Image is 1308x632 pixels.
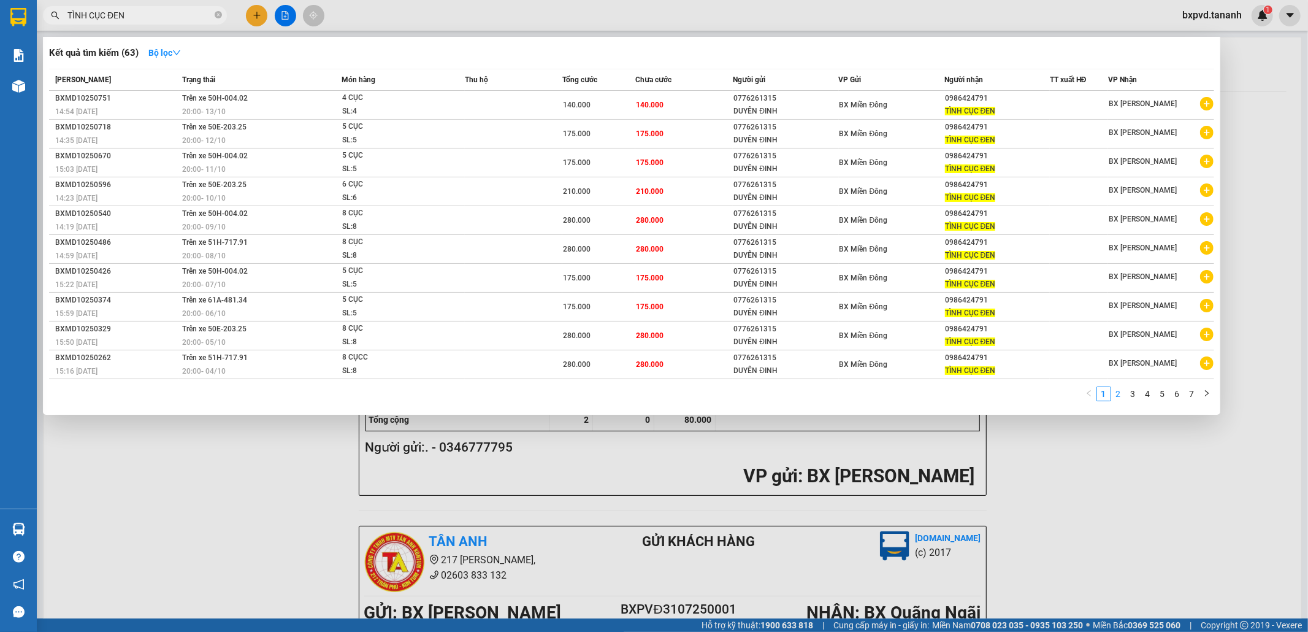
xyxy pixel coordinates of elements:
span: VP Nhận [1108,75,1137,84]
div: BXMD10250426 [55,265,178,278]
div: SL: 5 [342,134,434,147]
span: BX [PERSON_NAME] [1109,128,1177,137]
span: 175.000 [636,274,664,282]
li: 5 [1155,387,1170,401]
div: SL: 6 [342,191,434,205]
button: right [1199,387,1214,401]
span: 280.000 [563,245,591,253]
span: plus-circle [1200,356,1214,370]
div: SL: 5 [342,278,434,291]
span: plus-circle [1200,299,1214,312]
span: Tổng cước [562,75,597,84]
div: DUYÊN ĐINH [733,364,838,377]
span: BX [PERSON_NAME] [1109,215,1177,223]
a: 5 [1156,387,1169,401]
span: Trên xe 51H-717.91 [182,238,248,247]
span: Món hàng [342,75,375,84]
span: TÌNH CỤC ĐEN [945,136,996,144]
div: 0986424791 [945,323,1049,336]
span: 280.000 [563,216,591,225]
div: 0986424791 [945,179,1049,191]
span: plus-circle [1200,328,1214,341]
img: warehouse-icon [12,80,25,93]
span: BX Miền Đông [839,274,888,282]
span: 15:50 [DATE] [55,338,98,347]
div: DUYÊN ĐINH [733,336,838,349]
span: TÌNH CỤC ĐEN [945,251,996,260]
div: 5 CỤC [342,120,434,134]
span: BX Miền Đông [839,331,888,340]
span: TÌNH CỤC ĐEN [945,337,996,346]
span: BX [PERSON_NAME] [1109,359,1177,368]
span: 210.000 [563,187,591,196]
div: 0776261315 [733,352,838,364]
a: 4 [1141,387,1155,401]
span: 14:54 [DATE] [55,107,98,116]
img: logo-vxr [10,8,26,26]
span: BX [PERSON_NAME] [1109,330,1177,339]
span: TÌNH CỤC ĐEN [945,193,996,202]
span: BX [PERSON_NAME] [1109,272,1177,281]
div: 0986424791 [945,121,1049,134]
span: 175.000 [636,303,664,311]
div: BXMD10250540 [55,207,178,220]
span: BX [PERSON_NAME] [1109,244,1177,252]
span: question-circle [13,551,25,563]
div: SL: 4 [342,105,434,118]
span: Trên xe 50H-004.02 [182,152,248,160]
div: SL: 8 [342,336,434,349]
span: 20:00 - 06/10 [182,309,226,318]
div: 0986424791 [945,294,1049,307]
div: SL: 5 [342,163,434,176]
span: left [1085,390,1093,397]
span: Trên xe 51H-717.91 [182,353,248,362]
div: BXMD10250718 [55,121,178,134]
span: 20:00 - 05/10 [182,338,226,347]
span: 20:00 - 13/10 [182,107,226,116]
span: TÌNH CỤC ĐEN [945,107,996,115]
span: 280.000 [636,245,664,253]
div: 0776261315 [733,294,838,307]
div: 0776261315 [733,323,838,336]
div: 0776261315 [733,121,838,134]
div: 0776261315 [733,92,838,105]
span: TÌNH CỤC ĐEN [945,366,996,375]
span: BX Miền Đông [839,245,888,253]
span: 140.000 [563,101,591,109]
span: BX Miền Đông [839,360,888,369]
span: Trên xe 50H-004.02 [182,94,248,102]
div: 0986424791 [945,352,1049,364]
span: 14:59 [DATE] [55,252,98,260]
span: 175.000 [563,274,591,282]
div: BXMD10250329 [55,323,178,336]
img: solution-icon [12,49,25,62]
span: close-circle [215,11,222,18]
span: BX Miền Đông [839,303,888,311]
span: 280.000 [636,331,664,340]
span: close-circle [215,10,222,21]
div: DUYÊN ĐINH [733,191,838,204]
span: Thu hộ [465,75,488,84]
span: TÌNH CỤC ĐEN [945,164,996,173]
span: 175.000 [563,303,591,311]
span: 175.000 [636,129,664,138]
div: 5 CỤC [342,264,434,278]
li: 3 [1126,387,1141,401]
span: [PERSON_NAME] [55,75,111,84]
span: 280.000 [563,360,591,369]
div: 8 CỤCC [342,351,434,364]
div: DUYÊN ĐINH [733,105,838,118]
span: 20:00 - 04/10 [182,367,226,376]
span: 140.000 [636,101,664,109]
span: plus-circle [1200,155,1214,168]
div: 4 CỤC [342,91,434,105]
div: DUYÊN ĐINH [733,307,838,320]
div: SL: 8 [342,249,434,263]
span: BX Miền Đông [839,129,888,138]
span: plus-circle [1200,183,1214,197]
span: 15:59 [DATE] [55,309,98,318]
span: 20:00 - 08/10 [182,252,226,260]
span: search [51,11,59,20]
a: 3 [1126,387,1140,401]
div: 0986424791 [945,236,1049,249]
